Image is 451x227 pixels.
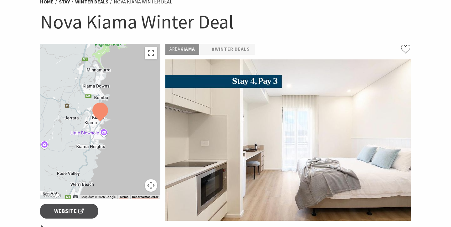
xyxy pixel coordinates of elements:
[54,207,84,215] span: Website
[212,45,250,53] a: #Winter Deals
[81,195,116,199] span: Map data ©2025 Google
[42,191,62,199] a: Open this area in Google Maps (opens a new window)
[42,191,62,199] img: Google
[145,47,157,59] button: Toggle fullscreen view
[169,46,180,52] span: Area
[119,195,128,199] a: Terms (opens in new tab)
[145,179,157,192] button: Map camera controls
[40,204,98,219] a: Website
[165,44,199,55] p: Kiama
[40,9,411,34] h1: Nova Kiama Winter Deal
[132,195,158,199] a: Report a map error
[73,195,78,199] button: Keyboard shortcuts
